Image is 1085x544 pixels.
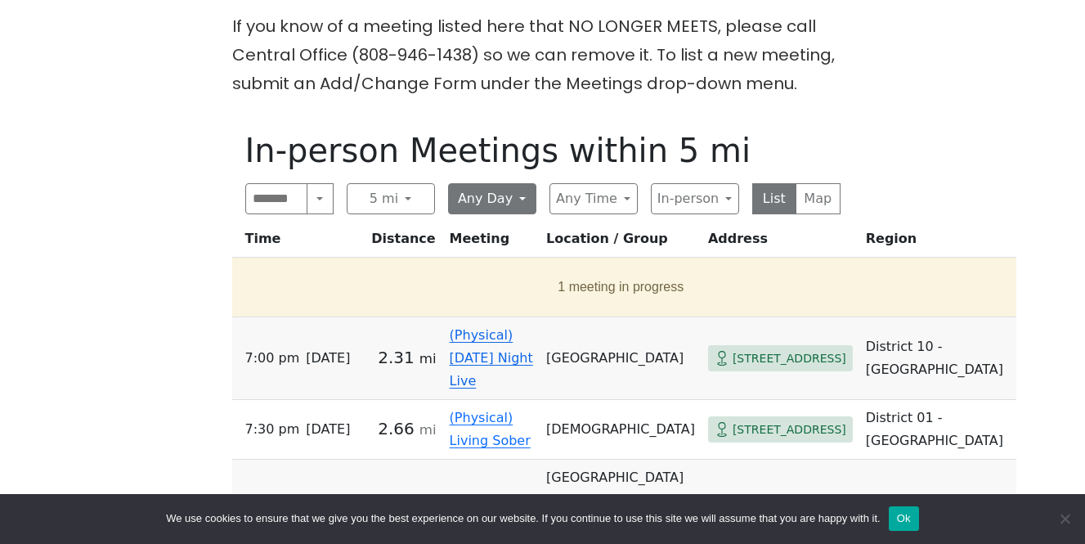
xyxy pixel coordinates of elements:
th: Meeting [443,227,540,258]
span: We use cookies to ensure that we give you the best experience on our website. If you continue to ... [166,510,880,527]
button: List [752,183,797,214]
a: (Physical) Living Sober [450,410,531,448]
th: Address [702,227,859,258]
span: 2.66 [378,419,415,438]
td: [DEMOGRAPHIC_DATA] [540,400,702,460]
th: Location / Group [540,227,702,258]
button: Ok [889,506,919,531]
td: District 10 - [GEOGRAPHIC_DATA] [859,317,1016,400]
button: 1 meeting in progress [239,264,1003,310]
span: [DATE] [306,418,350,441]
span: [STREET_ADDRESS] [733,420,846,440]
button: In-person [651,183,739,214]
input: Near Me [245,183,308,214]
p: If you know of a meeting listed here that NO LONGER MEETS, please call Central Office (808-946-14... [232,12,854,98]
button: Near Me [307,183,333,214]
span: 7:00 PM [245,347,300,370]
span: No [1056,510,1073,527]
button: Any Day [448,183,536,214]
a: (Physical) [DATE] Night Live [450,327,533,389]
td: District 01 - [GEOGRAPHIC_DATA] [859,400,1016,460]
th: Time [232,227,365,258]
small: mi [419,422,437,438]
span: [STREET_ADDRESS] [733,348,846,369]
span: 7:30 PM [245,418,300,441]
button: Any Time [549,183,638,214]
h1: In-person Meetings within 5 mi [245,131,841,170]
button: 5 mi [347,183,435,214]
th: Region [859,227,1016,258]
span: 2.31 [378,348,415,367]
small: mi [419,351,437,366]
span: [DATE] [306,347,350,370]
th: Distance [365,227,442,258]
button: Map [796,183,841,214]
td: [GEOGRAPHIC_DATA] [540,317,702,400]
